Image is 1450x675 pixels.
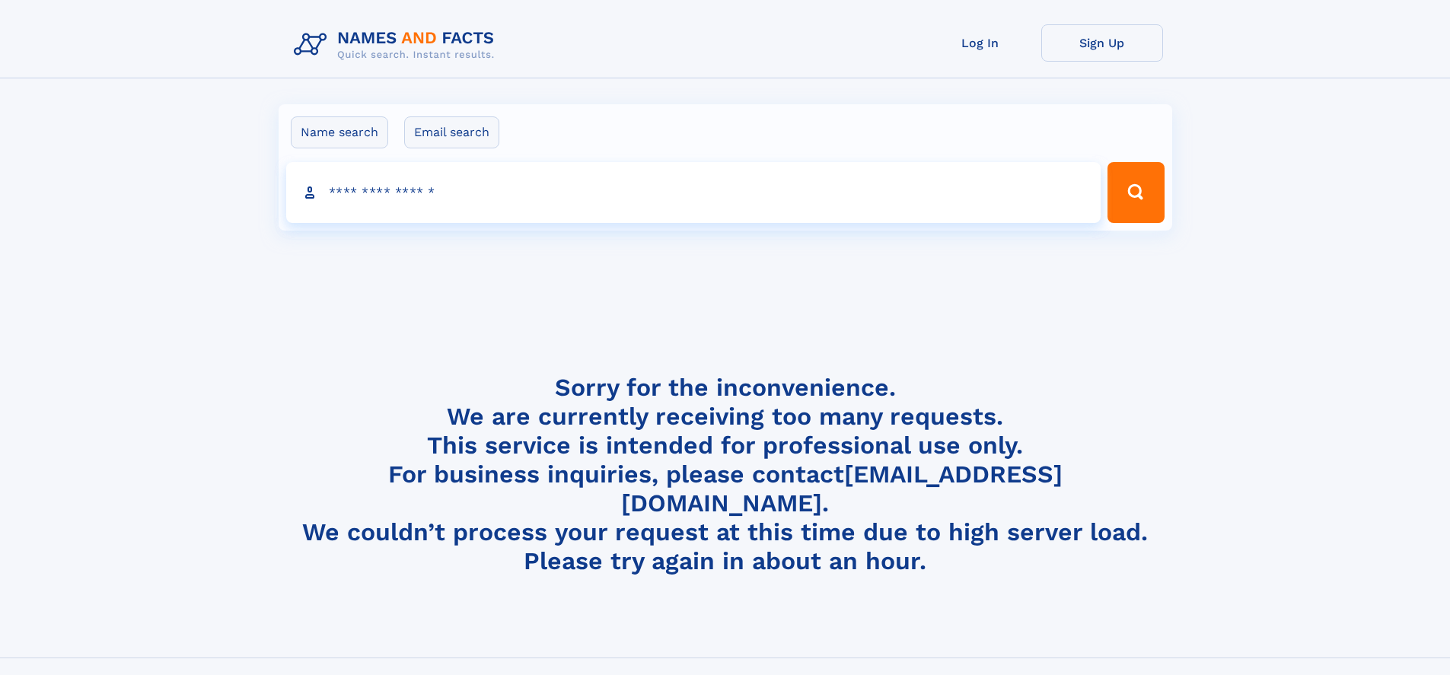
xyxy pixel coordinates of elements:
[621,460,1063,517] a: [EMAIL_ADDRESS][DOMAIN_NAME]
[291,116,388,148] label: Name search
[1107,162,1164,223] button: Search Button
[1041,24,1163,62] a: Sign Up
[404,116,499,148] label: Email search
[288,373,1163,576] h4: Sorry for the inconvenience. We are currently receiving too many requests. This service is intend...
[286,162,1101,223] input: search input
[288,24,507,65] img: Logo Names and Facts
[919,24,1041,62] a: Log In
